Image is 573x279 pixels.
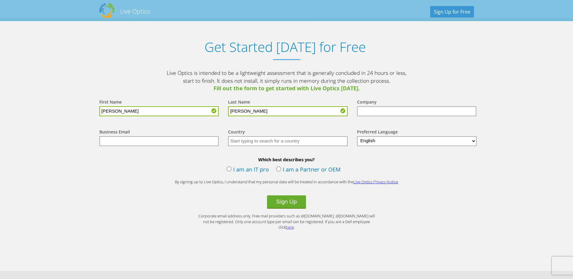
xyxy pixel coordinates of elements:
[99,99,122,106] label: First Name
[120,7,150,15] h2: Live Optics
[93,157,480,162] b: Which best describes you?
[196,213,377,230] p: Corporate email address only. Free mail providers such as @[DOMAIN_NAME], @[DOMAIN_NAME] will not...
[353,179,398,184] a: Live Optics Privacy Notice
[276,165,341,175] label: I am a Partner or OEM
[228,129,245,136] label: Country
[166,69,407,92] p: Live Optics is intended to be a lightweight assessment that is generally concluded in 24 hours or...
[286,224,294,230] a: here
[228,99,250,106] label: Last Name
[166,85,407,92] span: Fill out the form to get started with Live Optics [DATE].
[357,129,398,136] label: Preferred Language
[430,6,474,18] a: Sign Up for Free
[99,3,114,18] img: Dell Dpack
[267,195,306,209] button: Sign Up
[99,129,130,136] label: Business Email
[93,39,477,55] h1: Get Started [DATE] for Free
[357,99,377,106] label: Company
[227,165,269,175] label: I am an IT pro
[166,179,407,185] p: By signing up to Live Optics, I understand that my personal data will be treated in accordance wi...
[228,136,348,146] input: Start typing to search for a country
